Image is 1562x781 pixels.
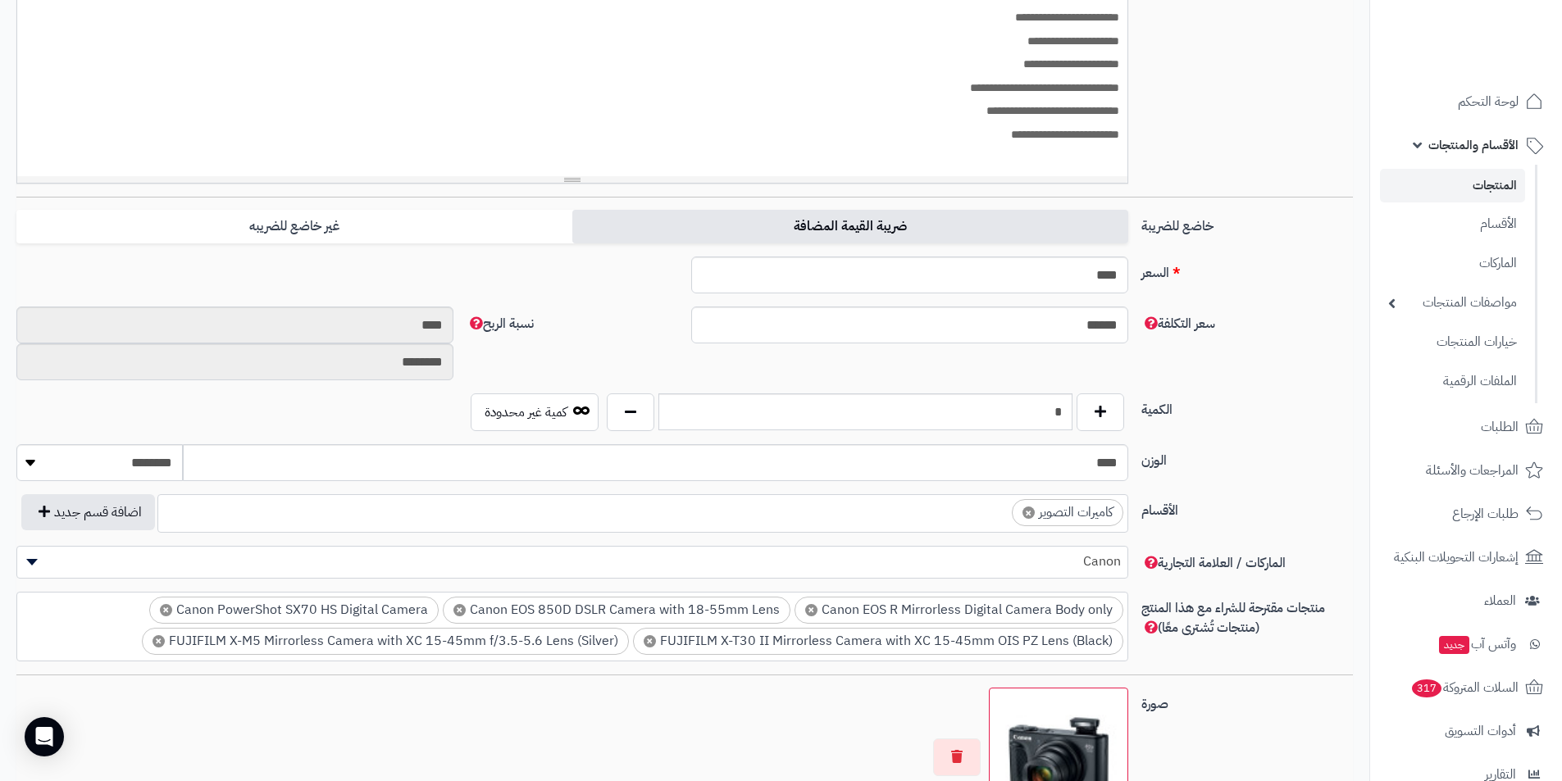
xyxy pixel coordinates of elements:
[1380,451,1552,490] a: المراجعات والأسئلة
[21,494,155,530] button: اضافة قسم جديد
[1135,210,1359,236] label: خاضع للضريبة
[1135,494,1359,520] label: الأقسام
[1394,546,1519,569] span: إشعارات التحويلات البنكية
[160,604,172,616] span: ×
[1380,325,1525,360] a: خيارات المنتجات
[1380,169,1525,202] a: المنتجات
[644,635,656,647] span: ×
[1380,624,1552,664] a: وآتس آبجديد
[1380,538,1552,577] a: إشعارات التحويلات البنكية
[1380,207,1525,242] a: الأقسام
[25,717,64,756] div: Open Intercom Messenger
[1428,134,1519,157] span: الأقسام والمنتجات
[17,549,1127,574] span: Canon
[1141,314,1215,334] span: سعر التكلفة
[1484,589,1516,612] span: العملاء
[1452,502,1519,525] span: طلبات الإرجاع
[1439,636,1469,654] span: جديد
[467,314,534,334] span: نسبة الربح
[1437,633,1516,656] span: وآتس آب
[142,628,629,655] li: FUJIFILM X-M5 Mirrorless Camera with XC 15-45mm f/3.5-5.6 Lens (Silver)
[1426,459,1519,482] span: المراجعات والأسئلة
[1380,407,1552,447] a: الطلبات
[1380,364,1525,399] a: الملفات الرقمية
[1380,581,1552,620] a: العملاء
[1380,246,1525,281] a: الماركات
[1410,676,1519,699] span: السلات المتروكة
[1380,711,1552,751] a: أدوات التسويق
[1380,82,1552,121] a: لوحة التحكم
[1380,494,1552,534] a: طلبات الإرجاع
[1380,285,1525,320] a: مواصفات المنتجات
[1481,415,1519,438] span: الطلبات
[1445,720,1516,742] span: أدوات التسويق
[795,597,1123,624] li: Canon EOS R Mirrorless Digital Camera Body only
[1022,506,1035,519] span: ×
[1135,688,1359,714] label: صورة
[633,628,1123,655] li: FUJIFILM X-T30 II Mirrorless Camera with XC 15-45mm OIS PZ Lens (Black)
[1135,444,1359,470] label: الوزن
[16,546,1128,579] span: Canon
[16,210,572,243] label: غير خاضع للضريبه
[1135,257,1359,283] label: السعر
[149,597,439,624] li: Canon PowerShot SX70 HS Digital Camera
[453,604,466,616] span: ×
[805,604,817,616] span: ×
[1412,679,1441,697] span: 317
[1141,598,1325,638] span: منتجات مقترحة للشراء مع هذا المنتج (منتجات تُشترى معًا)
[1458,90,1519,113] span: لوحة التحكم
[572,210,1128,243] label: ضريبة القيمة المضافة
[153,635,165,647] span: ×
[443,597,790,624] li: Canon EOS 850D DSLR Camera with 18-55mm Lens
[1380,668,1552,707] a: السلات المتروكة317
[1141,553,1286,573] span: الماركات / العلامة التجارية
[1135,393,1359,420] label: الكمية
[1012,499,1123,526] li: كاميرات التصوير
